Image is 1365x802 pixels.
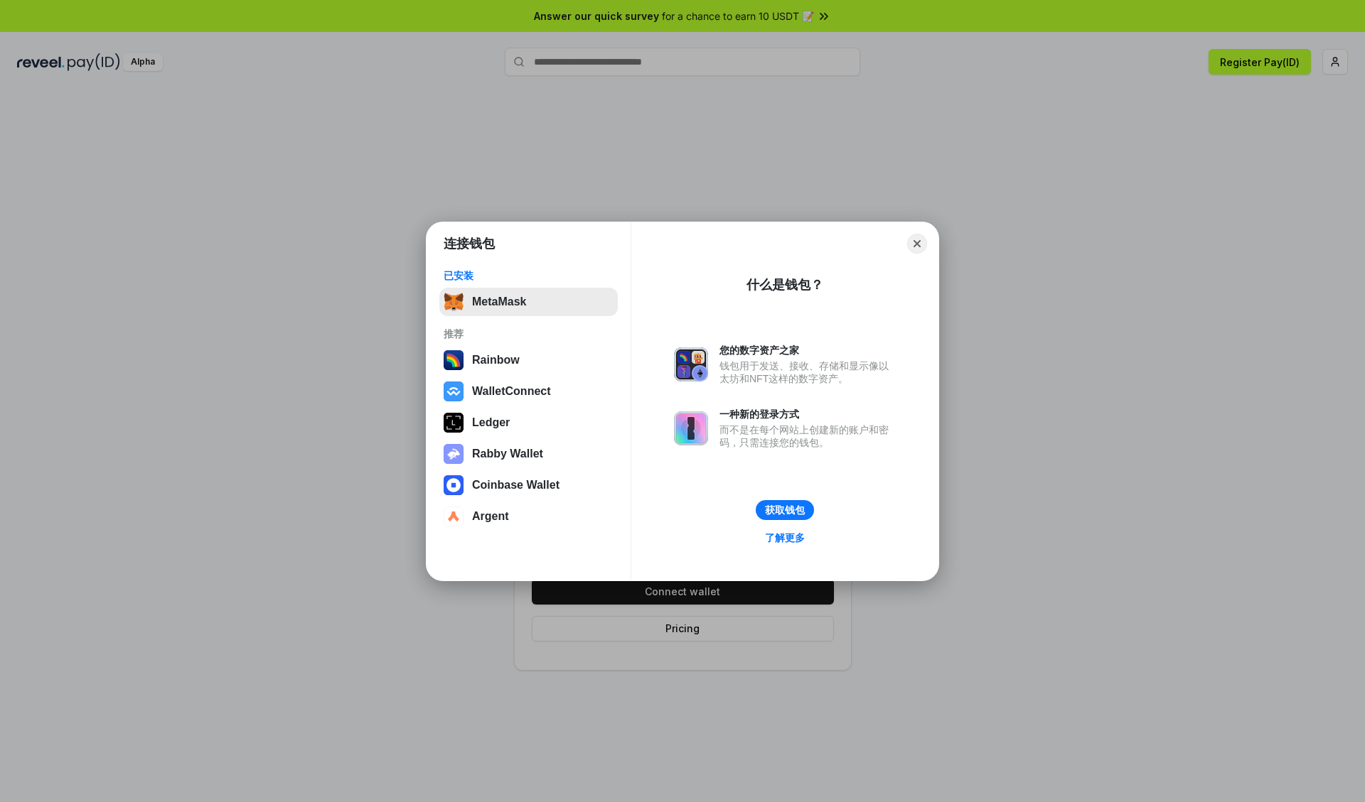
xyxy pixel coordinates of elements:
[439,408,618,437] button: Ledger
[674,411,708,445] img: svg+xml,%3Csvg%20xmlns%3D%22http%3A%2F%2Fwww.w3.org%2F2000%2Fsvg%22%20fill%3D%22none%22%20viewBox...
[756,500,814,520] button: 获取钱包
[444,475,464,495] img: svg+xml,%3Csvg%20width%3D%2228%22%20height%3D%2228%22%20viewBox%3D%220%200%2028%2028%22%20fill%3D...
[444,292,464,312] img: svg+xml,%3Csvg%20fill%3D%22none%22%20height%3D%2233%22%20viewBox%3D%220%200%2035%2033%22%20width%...
[472,448,543,460] div: Rabby Wallet
[674,347,708,381] img: svg+xml,%3Csvg%20xmlns%3D%22http%3A%2F%2Fwww.w3.org%2F2000%2Fsvg%22%20fill%3D%22none%22%20viewBox...
[444,506,464,526] img: svg+xml,%3Csvg%20width%3D%2228%22%20height%3D%2228%22%20viewBox%3D%220%200%2028%2028%22%20fill%3D...
[472,479,560,492] div: Coinbase Wallet
[444,269,614,282] div: 已安装
[444,350,464,370] img: svg+xml,%3Csvg%20width%3D%22120%22%20height%3D%22120%22%20viewBox%3D%220%200%20120%20120%22%20fil...
[756,529,813,547] a: 了解更多
[439,471,618,499] button: Coinbase Wallet
[719,359,896,385] div: 钱包用于发送、接收、存储和显示像以太坊和NFT这样的数字资产。
[439,346,618,374] button: Rainbow
[719,344,896,357] div: 您的数字资产之家
[444,444,464,464] img: svg+xml,%3Csvg%20xmlns%3D%22http%3A%2F%2Fwww.w3.org%2F2000%2Fsvg%22%20fill%3D%22none%22%20viewBox...
[444,381,464,401] img: svg+xml,%3Csvg%20width%3D%2228%22%20height%3D%2228%22%20viewBox%3D%220%200%2028%2028%22%20fill%3D...
[765,531,805,544] div: 了解更多
[765,504,805,516] div: 获取钱包
[472,296,526,308] div: MetaMask
[472,510,509,523] div: Argent
[444,327,614,340] div: 推荐
[439,377,618,406] button: WalletConnect
[472,354,520,367] div: Rainbow
[472,416,510,429] div: Ledger
[439,440,618,468] button: Rabby Wallet
[439,288,618,316] button: MetaMask
[439,502,618,531] button: Argent
[907,234,927,254] button: Close
[472,385,551,398] div: WalletConnect
[444,235,495,252] h1: 连接钱包
[719,408,896,421] div: 一种新的登录方式
[719,423,896,449] div: 而不是在每个网站上创建新的账户和密码，只需连接您的钱包。
[444,413,464,433] img: svg+xml,%3Csvg%20xmlns%3D%22http%3A%2F%2Fwww.w3.org%2F2000%2Fsvg%22%20width%3D%2228%22%20height%3...
[746,276,823,293] div: 什么是钱包？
